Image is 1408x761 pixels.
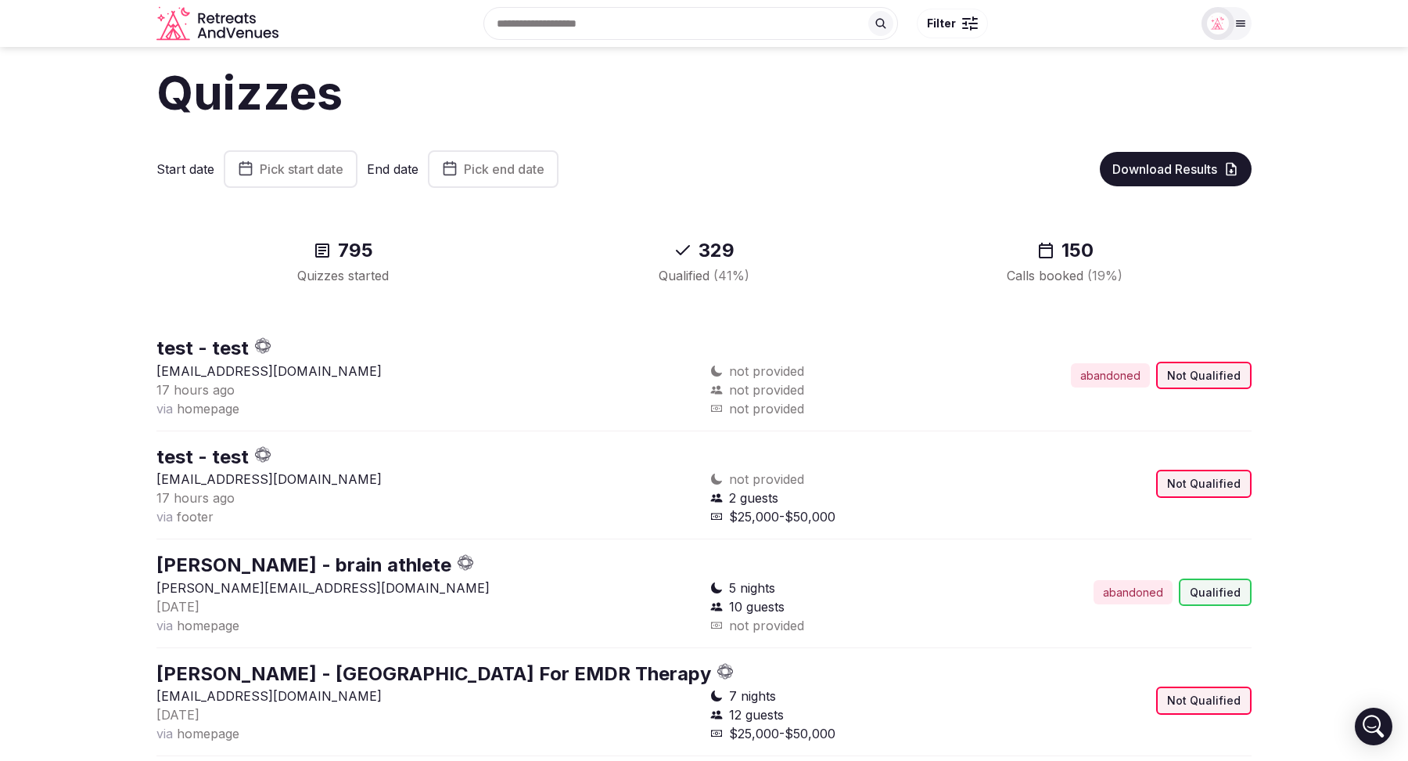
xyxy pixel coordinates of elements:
span: 12 guests [729,705,784,724]
span: Pick start date [260,161,343,177]
span: not provided [729,470,804,489]
button: Download Results [1100,152,1252,186]
a: [PERSON_NAME] - [GEOGRAPHIC_DATA] For EMDR Therapy [156,662,711,685]
div: not provided [710,616,975,635]
span: homepage [177,618,239,633]
span: [DATE] [156,599,199,615]
span: not provided [729,362,804,380]
button: [DATE] [156,597,199,616]
a: test - test [156,337,249,359]
span: 17 hours ago [156,490,235,506]
a: [PERSON_NAME] - brain athlete [156,554,451,576]
div: Open Intercom Messenger [1355,708,1392,745]
a: test - test [156,445,249,468]
a: Visit the homepage [156,6,282,41]
span: ( 41 %) [713,268,749,283]
span: homepage [177,726,239,741]
button: [PERSON_NAME] - brain athlete [156,552,451,579]
div: $25,000-$50,000 [710,507,975,526]
p: [EMAIL_ADDRESS][DOMAIN_NAME] [156,687,698,705]
span: 10 guests [729,597,785,616]
div: Qualified [1179,579,1252,607]
label: End date [367,160,418,178]
div: Qualified [542,266,865,285]
span: not provided [729,380,804,399]
label: Start date [156,160,214,178]
div: abandoned [1071,363,1150,388]
span: 7 nights [729,687,776,705]
button: 17 hours ago [156,380,235,399]
div: 795 [181,238,505,263]
div: Quizzes started [181,266,505,285]
div: Calls booked [903,266,1227,285]
button: [DATE] [156,705,199,724]
div: 329 [542,238,865,263]
div: Not Qualified [1156,470,1252,498]
div: 150 [903,238,1227,263]
p: [EMAIL_ADDRESS][DOMAIN_NAME] [156,470,698,489]
button: Pick start date [224,150,357,188]
button: Filter [917,9,988,38]
span: via [156,726,173,741]
span: ( 19 %) [1087,268,1122,283]
div: not provided [710,399,975,418]
span: homepage [177,401,239,417]
button: test - test [156,444,249,471]
span: Filter [927,16,956,31]
svg: Retreats and Venues company logo [156,6,282,41]
span: 17 hours ago [156,382,235,398]
p: [EMAIL_ADDRESS][DOMAIN_NAME] [156,362,698,380]
h1: Quizzes [156,60,1252,125]
span: 5 nights [729,579,775,597]
span: 2 guests [729,489,778,507]
img: Matt Grant Oakes [1207,13,1229,34]
div: Not Qualified [1156,687,1252,715]
button: test - test [156,335,249,362]
div: $25,000-$50,000 [710,724,975,743]
button: [PERSON_NAME] - [GEOGRAPHIC_DATA] For EMDR Therapy [156,661,711,687]
div: Not Qualified [1156,362,1252,390]
span: footer [177,509,214,525]
button: Pick end date [428,150,559,188]
span: via [156,401,173,417]
button: 17 hours ago [156,489,235,507]
span: via [156,618,173,633]
span: Pick end date [464,161,544,177]
p: [PERSON_NAME][EMAIL_ADDRESS][DOMAIN_NAME] [156,579,698,597]
span: Download Results [1112,161,1217,177]
span: [DATE] [156,707,199,723]
div: abandoned [1094,580,1173,605]
span: via [156,509,173,525]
